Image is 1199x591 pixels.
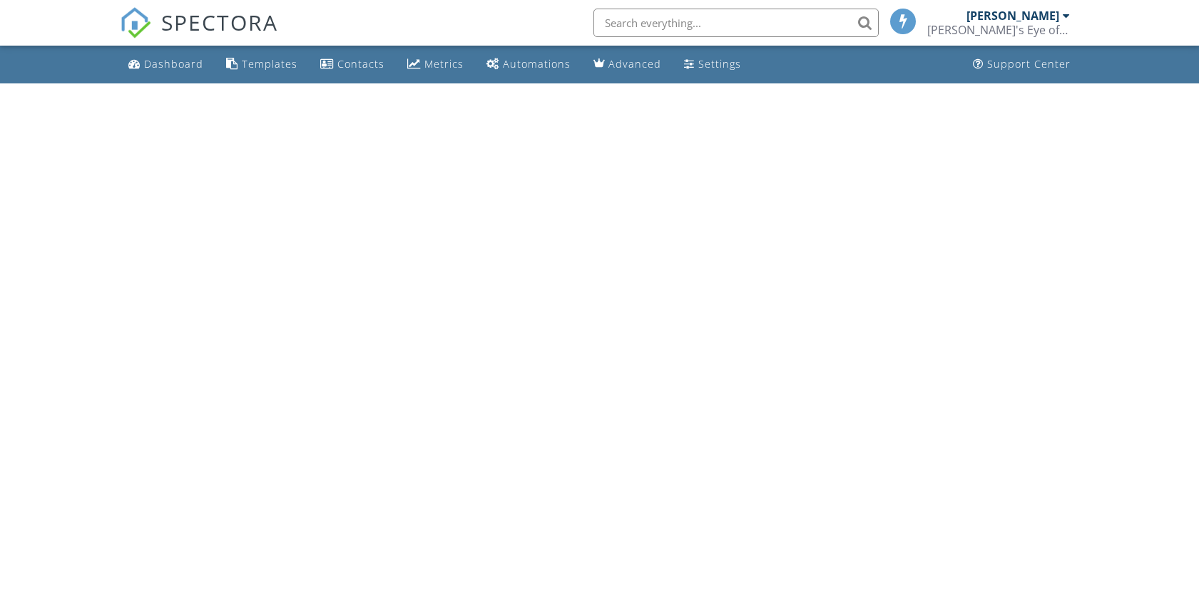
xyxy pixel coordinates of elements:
[967,51,1076,78] a: Support Center
[424,57,464,71] div: Metrics
[588,51,667,78] a: Advanced
[161,7,278,37] span: SPECTORA
[698,57,741,71] div: Settings
[678,51,747,78] a: Settings
[144,57,203,71] div: Dashboard
[242,57,297,71] div: Templates
[593,9,879,37] input: Search everything...
[927,23,1070,37] div: Giovanni's Eye of the Tiger Home Inspections
[966,9,1059,23] div: [PERSON_NAME]
[481,51,576,78] a: Automations (Basic)
[987,57,1071,71] div: Support Center
[120,19,278,49] a: SPECTORA
[503,57,571,71] div: Automations
[120,7,151,38] img: The Best Home Inspection Software - Spectora
[220,51,303,78] a: Templates
[608,57,661,71] div: Advanced
[315,51,390,78] a: Contacts
[337,57,384,71] div: Contacts
[402,51,469,78] a: Metrics
[123,51,209,78] a: Dashboard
